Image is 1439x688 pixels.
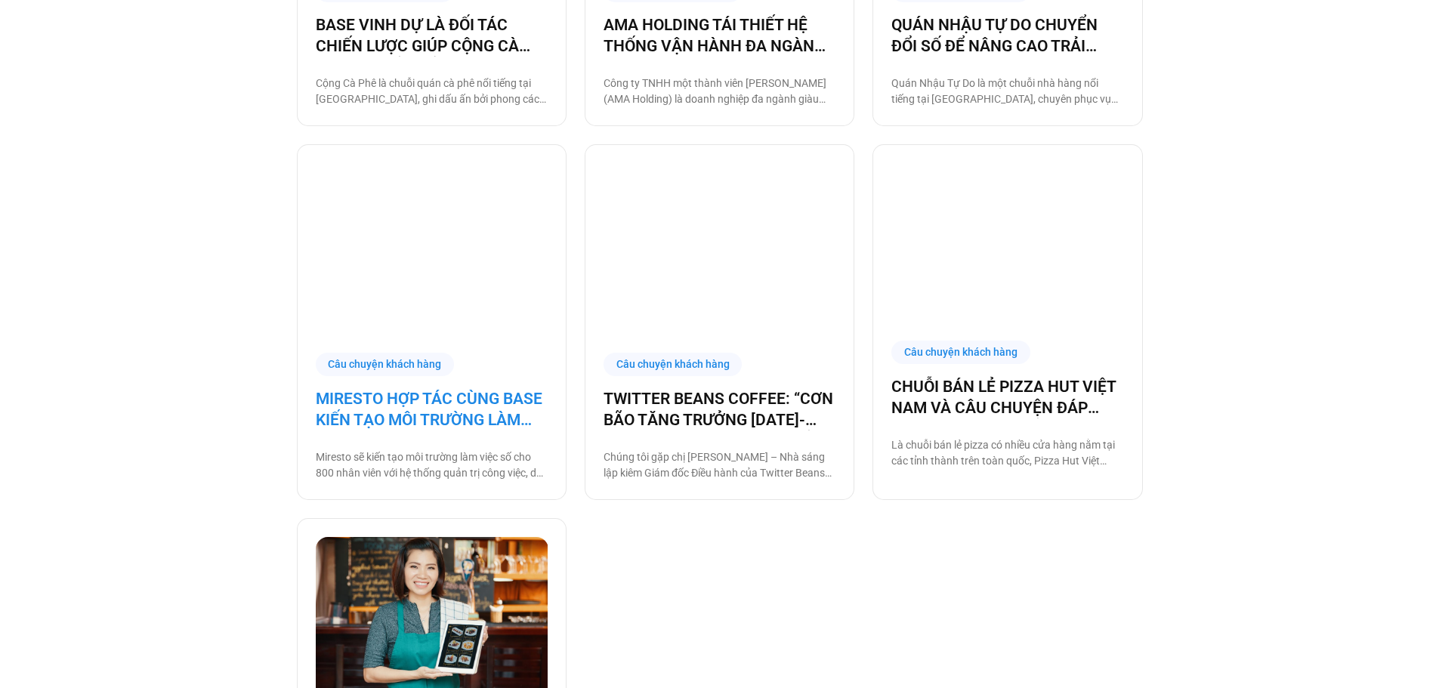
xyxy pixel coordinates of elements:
[604,76,835,107] p: Công ty TNHH một thành viên [PERSON_NAME] (AMA Holding) là doanh nghiệp đa ngành giàu tiềm lực, h...
[891,341,1030,364] div: Câu chuyện khách hàng
[316,163,548,338] img: miresto kiến tạo môi trường làm việc số cùng base.vn
[891,14,1123,57] a: QUÁN NHẬU TỰ DO CHUYỂN ĐỔI SỐ ĐỂ NÂNG CAO TRẢI NGHIỆM CHO 1000 NHÂN SỰ
[316,353,455,376] div: Câu chuyện khách hàng
[891,437,1123,469] p: Là chuỗi bán lẻ pizza có nhiều cửa hàng nằm tại các tỉnh thành trên toàn quốc, Pizza Hut Việt Nam...
[316,76,548,107] p: Cộng Cà Phê là chuỗi quán cà phê nổi tiếng tại [GEOGRAPHIC_DATA], ghi dấu ấn bởi phong cách thiết...
[891,376,1123,418] a: CHUỖI BÁN LẺ PIZZA HUT VIỆT NAM VÀ CÂU CHUYỆN ĐÁP ỨNG NHU CẦU TUYỂN DỤNG CÙNG BASE E-HIRING
[604,449,835,481] p: Chúng tôi gặp chị [PERSON_NAME] – Nhà sáng lập kiêm Giám đốc Điều hành của Twitter Beans Coffee t...
[316,449,548,481] p: Miresto sẽ kiến tạo môi trường làm việc số cho 800 nhân viên với hệ thống quản trị công việc, dự ...
[604,14,835,57] a: AMA HOLDING TÁI THIẾT HỆ THỐNG VẬN HÀNH ĐA NGÀNH CÙNG [DOMAIN_NAME]
[316,388,548,430] a: MIRESTO HỢP TÁC CÙNG BASE KIẾN TẠO MÔI TRƯỜNG LÀM VIỆC SỐ
[604,353,743,376] div: Câu chuyện khách hàng
[604,388,835,430] a: TWITTER BEANS COFFEE: “CƠN BÃO TĂNG TRƯỞNG [DATE]-[DATE] LÀ ĐỘNG LỰC CHUYỂN ĐỔI SỐ”
[316,14,548,57] a: BASE VINH DỰ LÀ ĐỐI TÁC CHIẾN LƯỢC GIÚP CỘNG CÀ PHÊ CHUYỂN ĐỔI SỐ VẬN HÀNH!
[891,76,1123,107] p: Quán Nhậu Tự Do là một chuỗi nhà hàng nổi tiếng tại [GEOGRAPHIC_DATA], chuyên phục vụ các món nhậ...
